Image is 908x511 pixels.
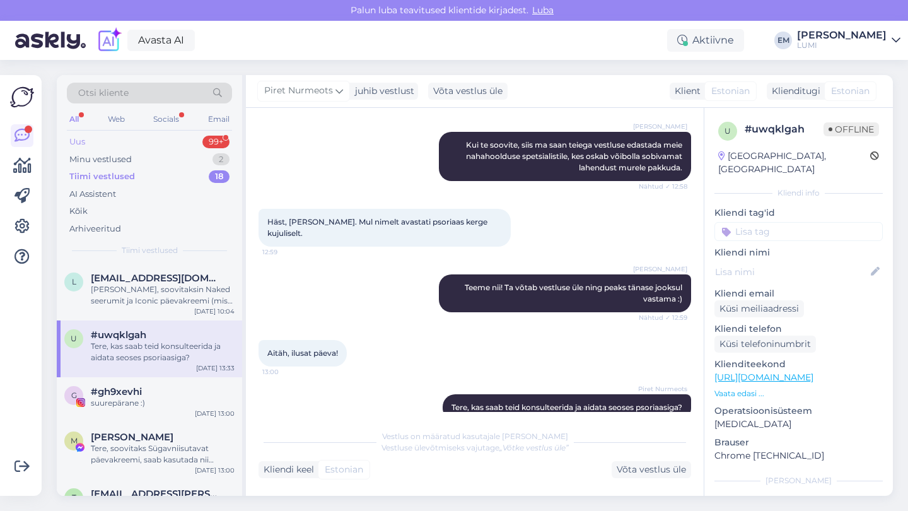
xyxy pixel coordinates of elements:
span: Margot Käär [91,432,173,443]
span: 12:59 [262,247,310,257]
p: Operatsioonisüsteem [714,404,883,418]
div: [PERSON_NAME] [797,30,887,40]
div: EM [774,32,792,49]
p: Kliendi telefon [714,322,883,336]
div: 18 [209,170,230,183]
a: Avasta AI [127,30,195,51]
span: M [71,436,78,445]
input: Lisa nimi [715,265,868,279]
div: 2 [212,153,230,166]
div: [DATE] 10:04 [194,307,235,316]
div: 99+ [202,136,230,148]
div: Klient [670,85,701,98]
span: Estonian [711,85,750,98]
span: 13:00 [262,367,310,377]
span: Tere, kas saab teid konsulteerida ja aidata seoses psoriaasiga? [451,402,682,412]
div: [PERSON_NAME], soovitaksin Naked seerumit ja Iconic päevakreemi (mis sisaldab bio- retinooli)samu... [91,284,235,307]
span: u [725,126,731,136]
input: Lisa tag [714,222,883,241]
div: [DATE] 13:00 [195,409,235,418]
span: t [72,493,76,502]
div: # uwqklgah [745,122,824,137]
span: Otsi kliente [78,86,129,100]
span: Teeme nii! Ta võtab vestluse üle ning peaks tänase jooksul vastama :) [465,283,684,303]
span: [PERSON_NAME] [633,122,687,131]
div: Võta vestlus üle [428,83,508,100]
div: [PERSON_NAME] [714,475,883,486]
div: Arhiveeritud [69,223,121,235]
span: Estonian [325,463,363,476]
div: LUMI [797,40,887,50]
div: Tiimi vestlused [69,170,135,183]
span: g [71,391,77,400]
span: Vestlus on määratud kasutajale [PERSON_NAME] [382,432,568,441]
span: [PERSON_NAME] [633,264,687,274]
span: Aitäh, ilusat päeva! [267,348,338,358]
div: [DATE] 13:00 [195,466,235,475]
p: Kliendi nimi [714,246,883,259]
span: Häst, [PERSON_NAME]. Mul nimelt avastati psoriaas kerge kujuliselt. [267,217,489,238]
p: Chrome [TECHNICAL_ID] [714,449,883,462]
span: #uwqklgah [91,329,146,341]
p: Brauser [714,436,883,449]
span: l [72,277,76,286]
i: „Võtke vestlus üle” [499,443,569,452]
div: Kõik [69,205,88,218]
div: Klienditugi [767,85,820,98]
div: suurepärane :) [91,397,235,409]
p: Kliendi email [714,287,883,300]
span: Tiimi vestlused [122,245,178,256]
p: Klienditeekond [714,358,883,371]
div: AI Assistent [69,188,116,201]
div: Tere, kas saab teid konsulteerida ja aidata seoses psoriaasiga? [91,341,235,363]
div: Web [105,111,127,127]
span: Offline [824,122,879,136]
span: Nähtud ✓ 12:59 [639,313,687,322]
p: Kliendi tag'id [714,206,883,220]
span: Piret Nurmeots [264,84,333,98]
div: Email [206,111,232,127]
span: Luba [528,4,557,16]
span: #gh9xevhi [91,386,142,397]
div: [GEOGRAPHIC_DATA], [GEOGRAPHIC_DATA] [718,150,870,176]
span: u [71,334,77,343]
div: Aktiivne [667,29,744,52]
div: Socials [151,111,182,127]
div: Minu vestlused [69,153,132,166]
div: Kliendi info [714,187,883,199]
div: Kliendi keel [259,463,314,476]
p: Märkmed [714,494,883,507]
a: [PERSON_NAME]LUMI [797,30,900,50]
span: Nähtud ✓ 12:58 [639,182,687,191]
div: All [67,111,81,127]
div: [DATE] 13:33 [196,363,235,373]
span: Vestluse ülevõtmiseks vajutage [381,443,569,452]
span: tomi.schock@gmail.com [91,488,222,500]
p: Vaata edasi ... [714,388,883,399]
div: Võta vestlus üle [612,461,691,478]
div: Tere, soovitaks Sügavniisutavat päevakreemi, saab kasutada nii päeval, kui öösel, hormonaalsete p... [91,443,235,466]
img: Askly Logo [10,85,34,109]
p: [MEDICAL_DATA] [714,418,883,431]
a: [URL][DOMAIN_NAME] [714,372,813,383]
span: Estonian [831,85,870,98]
div: Uus [69,136,85,148]
div: Küsi meiliaadressi [714,300,804,317]
span: Kui te soovite, siis ma saan teiega vestluse edastada meie nahahoolduse spetsialistile, kes oskab... [466,140,684,172]
span: Piret Nurmeots [638,384,687,394]
img: explore-ai [96,27,122,54]
span: laurafe@ut.ee [91,273,222,284]
div: juhib vestlust [350,85,414,98]
div: Küsi telefoninumbrit [714,336,816,353]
